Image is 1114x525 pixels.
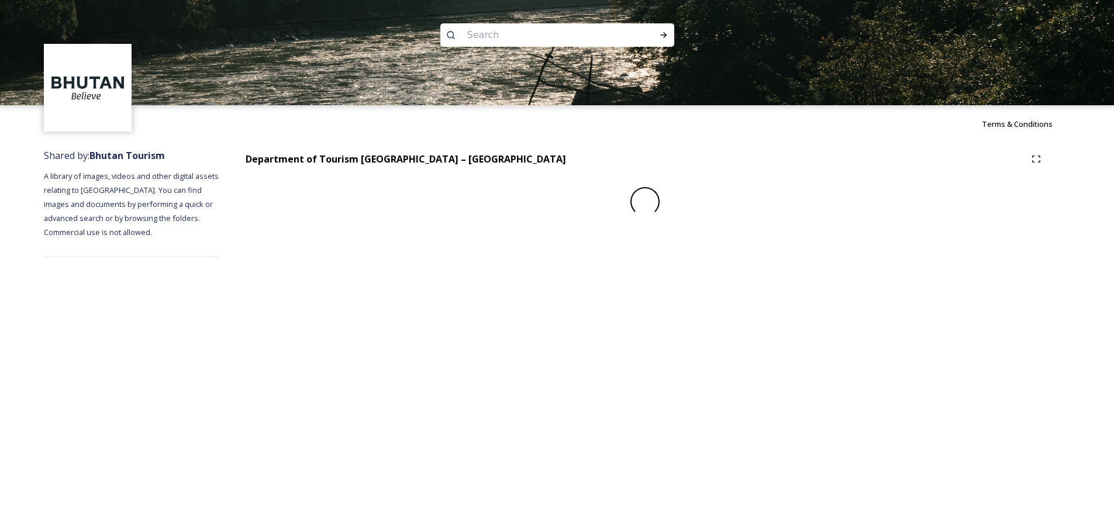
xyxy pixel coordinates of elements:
[982,117,1070,131] a: Terms & Conditions
[46,46,130,130] img: BT_Logo_BB_Lockup_CMYK_High%2520Res.jpg
[246,153,566,165] strong: Department of Tourism [GEOGRAPHIC_DATA] – [GEOGRAPHIC_DATA]
[89,149,165,162] strong: Bhutan Tourism
[44,171,220,237] span: A library of images, videos and other digital assets relating to [GEOGRAPHIC_DATA]. You can find ...
[982,119,1053,129] span: Terms & Conditions
[44,149,165,162] span: Shared by:
[461,22,622,48] input: Search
